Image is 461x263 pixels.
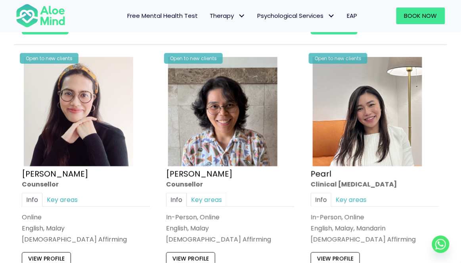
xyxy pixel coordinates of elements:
[128,11,198,20] span: Free Mental Health Test
[168,57,277,166] img: zafeera counsellor
[22,179,150,189] div: Counsellor
[311,179,439,189] div: Clinical [MEDICAL_DATA]
[166,168,233,179] a: [PERSON_NAME]
[341,8,363,24] a: EAP
[24,57,133,166] img: Therapist Photo Update
[166,193,187,207] a: Info
[311,168,331,179] a: Pearl
[122,8,204,24] a: Free Mental Health Test
[311,224,439,233] p: English, Malay, Mandarin
[22,168,88,179] a: [PERSON_NAME]
[166,224,295,233] p: English, Malay
[311,235,439,244] div: [DEMOGRAPHIC_DATA] Affirming
[166,179,295,189] div: Counsellor
[404,11,437,20] span: Book Now
[22,224,150,233] p: English, Malay
[396,8,445,24] a: Book Now
[309,53,367,64] div: Open to new clients
[187,193,226,207] a: Key areas
[22,235,150,244] div: [DEMOGRAPHIC_DATA] Affirming
[210,11,246,20] span: Therapy
[326,10,337,21] span: Psychological Services: submenu
[347,11,358,20] span: EAP
[164,53,223,64] div: Open to new clients
[42,193,82,207] a: Key areas
[331,193,371,207] a: Key areas
[22,193,42,207] a: Info
[22,213,150,222] div: Online
[166,235,295,244] div: [DEMOGRAPHIC_DATA] Affirming
[236,10,248,21] span: Therapy: submenu
[258,11,335,20] span: Psychological Services
[311,213,439,222] div: In-Person, Online
[311,193,331,207] a: Info
[20,53,78,64] div: Open to new clients
[166,213,295,222] div: In-Person, Online
[252,8,341,24] a: Psychological ServicesPsychological Services: submenu
[204,8,252,24] a: TherapyTherapy: submenu
[432,236,450,253] a: Whatsapp
[16,3,65,28] img: Aloe mind Logo
[313,57,422,166] img: Pearl photo
[73,8,363,24] nav: Menu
